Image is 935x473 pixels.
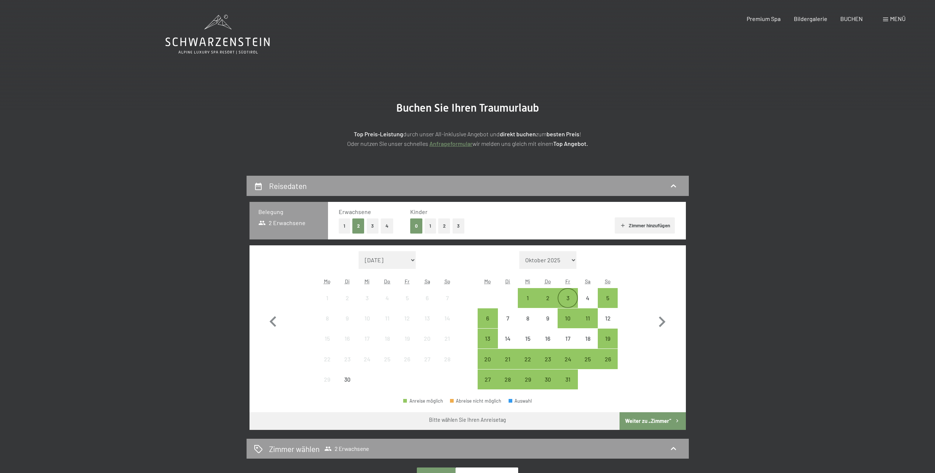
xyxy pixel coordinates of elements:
button: 3 [453,218,465,234]
div: Sat Sep 06 2025 [417,288,437,308]
div: Bitte wählen Sie Ihren Anreisetag [429,416,506,424]
button: 1 [425,218,436,234]
button: Nächster Monat [651,251,673,390]
div: Anreise nicht möglich [538,329,558,348]
div: Fri Oct 10 2025 [558,308,578,328]
div: 6 [478,315,497,334]
div: Anreise nicht möglich [397,288,417,308]
div: Tue Sep 09 2025 [337,308,357,328]
div: Anreise nicht möglich [437,288,457,308]
div: Anreise nicht möglich [417,308,437,328]
div: Fri Sep 05 2025 [397,288,417,308]
div: Auswahl [509,399,532,403]
div: 4 [378,295,397,313]
div: 15 [519,336,537,354]
div: 11 [378,315,397,334]
div: Sat Oct 18 2025 [578,329,598,348]
div: 5 [398,295,416,313]
div: Thu Sep 11 2025 [377,308,397,328]
button: 3 [367,218,379,234]
abbr: Montag [324,278,331,284]
div: Mon Sep 29 2025 [317,369,337,389]
div: Anreise möglich [558,369,578,389]
div: Anreise nicht möglich [357,308,377,328]
p: durch unser All-inklusive Angebot und zum ! Oder nutzen Sie unser schnelles wir melden uns gleich... [283,129,652,148]
div: Anreise nicht möglich [417,288,437,308]
div: Sat Oct 11 2025 [578,308,598,328]
abbr: Sonntag [605,278,611,284]
div: 29 [519,376,537,395]
div: 21 [438,336,456,354]
div: Mon Oct 20 2025 [478,349,498,369]
div: Anreise nicht möglich [397,349,417,369]
span: 2 Erwachsene [324,445,369,452]
button: 2 [352,218,364,234]
div: Anreise nicht möglich [498,329,518,348]
div: Anreise möglich [538,349,558,369]
div: 3 [558,295,577,313]
div: Fri Oct 03 2025 [558,288,578,308]
div: Sun Sep 28 2025 [437,349,457,369]
div: Sun Oct 26 2025 [598,349,618,369]
strong: direkt buchen [500,130,536,137]
abbr: Mittwoch [364,278,370,284]
div: Anreise nicht möglich [337,369,357,389]
div: Anreise nicht möglich [337,329,357,348]
span: Erwachsene [339,208,371,215]
div: 12 [398,315,416,334]
div: Sat Sep 20 2025 [417,329,437,348]
div: Mon Oct 13 2025 [478,329,498,348]
div: Sun Oct 19 2025 [598,329,618,348]
div: 27 [478,376,497,395]
div: Tue Sep 30 2025 [337,369,357,389]
div: Anreise möglich [538,288,558,308]
div: Anreise möglich [518,349,538,369]
div: 7 [438,295,456,313]
div: 11 [579,315,597,334]
a: Bildergalerie [794,15,827,22]
div: Anreise möglich [598,288,618,308]
div: 30 [538,376,557,395]
div: Fri Sep 19 2025 [397,329,417,348]
div: Tue Oct 07 2025 [498,308,518,328]
a: Premium Spa [747,15,781,22]
div: Sun Sep 07 2025 [437,288,457,308]
div: Sun Sep 21 2025 [437,329,457,348]
div: Tue Oct 14 2025 [498,329,518,348]
div: Anreise möglich [598,329,618,348]
div: 21 [499,356,517,375]
abbr: Freitag [405,278,409,284]
div: 24 [358,356,376,375]
div: Thu Oct 09 2025 [538,308,558,328]
span: Buchen Sie Ihren Traumurlaub [396,101,539,114]
div: Tue Oct 21 2025 [498,349,518,369]
div: Anreise möglich [498,349,518,369]
div: 5 [599,295,617,313]
abbr: Montag [484,278,491,284]
button: 4 [381,218,393,234]
div: Thu Oct 02 2025 [538,288,558,308]
div: Anreise möglich [478,369,498,389]
div: Thu Sep 18 2025 [377,329,397,348]
div: Wed Sep 10 2025 [357,308,377,328]
div: Fri Sep 26 2025 [397,349,417,369]
div: Fri Sep 12 2025 [397,308,417,328]
div: Sun Oct 05 2025 [598,288,618,308]
div: 1 [318,295,336,313]
div: 25 [579,356,597,375]
div: Mon Oct 27 2025 [478,369,498,389]
div: Anreise nicht möglich [518,329,538,348]
div: Anreise nicht möglich [598,308,618,328]
div: 17 [358,336,376,354]
div: Anreise nicht möglich [317,308,337,328]
div: Anreise nicht möglich [377,349,397,369]
div: 2 [338,295,356,313]
div: 16 [338,336,356,354]
div: Sat Oct 25 2025 [578,349,598,369]
button: 1 [339,218,350,234]
div: 12 [599,315,617,334]
div: Anreise möglich [558,288,578,308]
div: 1 [519,295,537,313]
div: 27 [418,356,436,375]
